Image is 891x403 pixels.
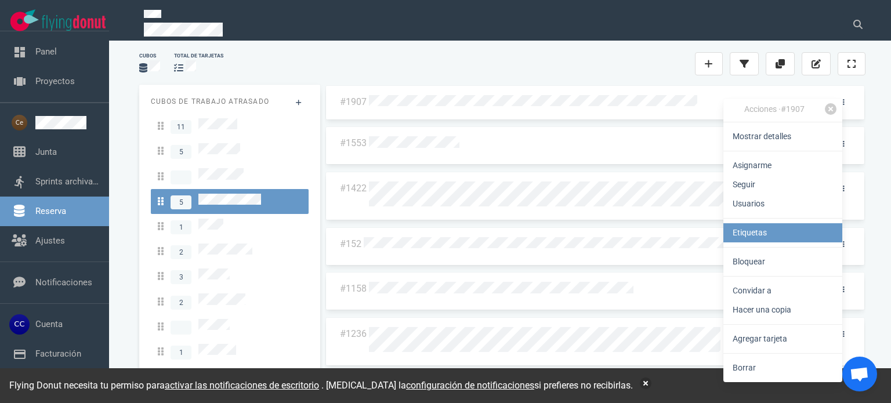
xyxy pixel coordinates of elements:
font: 2 [179,248,183,256]
a: #1422 [340,183,367,194]
a: #1158 [340,283,367,294]
font: Bloquear [733,257,765,266]
a: #152 [340,238,361,249]
a: Reserva [35,206,66,216]
font: Agregar tarjeta [733,334,787,343]
font: 2 [179,299,183,307]
a: 2 [151,239,309,264]
font: 3 [179,273,183,281]
a: Panel [35,46,57,57]
a: #1553 [340,137,367,148]
font: Borrar [733,363,756,372]
font: Etiquetas [733,228,767,237]
a: 3 [151,264,309,289]
a: 5 [151,139,309,164]
a: #1907 [340,96,367,107]
font: Cubos de trabajo atrasado [151,97,269,106]
a: 5 [151,189,309,214]
a: 1 [151,214,309,239]
font: 1 [179,223,183,231]
font: Cubos [139,53,156,59]
font: #1907 [781,104,805,114]
font: Usuarios [733,199,765,208]
div: Chat abierto [842,357,877,391]
font: 1 [179,348,183,357]
a: Proyectos [35,76,75,86]
a: Ajustes [35,235,65,246]
font: Acciones · [744,104,781,114]
img: Logotipo de texto de Flying Donut [42,15,106,31]
font: si prefieres no recibirlas. [534,380,633,391]
font: Asignarme [733,161,772,170]
font: . [MEDICAL_DATA] la [321,380,406,391]
a: Junta [35,147,57,157]
font: total de tarjetas [174,53,223,59]
font: Hacer una copia [733,305,791,314]
a: 11 [151,114,309,139]
a: Facturación [35,348,81,359]
a: #1236 [340,328,367,339]
font: 5 [179,198,183,206]
font: Mostrar detalles [733,132,791,141]
font: Flying Donut necesita tu permiso para [9,380,165,391]
font: Convidar a [733,286,772,295]
a: Sprints archivados [35,176,107,187]
font: Seguir [733,180,755,189]
a: configuración de notificaciones [406,380,534,391]
a: 1 [151,339,309,364]
a: 2 [151,289,309,314]
font: 5 [179,148,183,156]
a: 3 [151,364,309,389]
font: activar las notificaciones de escritorio [165,380,319,391]
font: 11 [177,123,185,131]
a: Mostrar detalles [723,127,842,146]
